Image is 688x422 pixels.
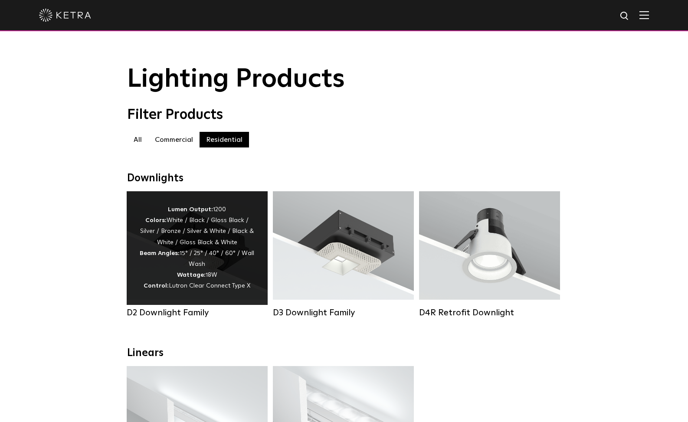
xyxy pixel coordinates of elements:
[127,107,561,123] div: Filter Products
[168,206,213,213] strong: Lumen Output:
[140,204,255,292] div: 1200 White / Black / Gloss Black / Silver / Bronze / Silver & White / Black & White / Gloss Black...
[177,272,206,278] strong: Wattage:
[419,191,560,318] a: D4R Retrofit Downlight Lumen Output:800Colors:White / BlackBeam Angles:15° / 25° / 40° / 60°Watta...
[39,9,91,22] img: ketra-logo-2019-white
[127,66,345,92] span: Lighting Products
[200,132,249,147] label: Residential
[148,132,200,147] label: Commercial
[619,11,630,22] img: search icon
[127,347,561,360] div: Linears
[127,191,268,318] a: D2 Downlight Family Lumen Output:1200Colors:White / Black / Gloss Black / Silver / Bronze / Silve...
[273,308,414,318] div: D3 Downlight Family
[145,217,167,223] strong: Colors:
[273,191,414,318] a: D3 Downlight Family Lumen Output:700 / 900 / 1100Colors:White / Black / Silver / Bronze / Paintab...
[127,132,148,147] label: All
[419,308,560,318] div: D4R Retrofit Downlight
[127,172,561,185] div: Downlights
[169,283,250,289] span: Lutron Clear Connect Type X
[140,250,180,256] strong: Beam Angles:
[144,283,169,289] strong: Control:
[127,308,268,318] div: D2 Downlight Family
[639,11,649,19] img: Hamburger%20Nav.svg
